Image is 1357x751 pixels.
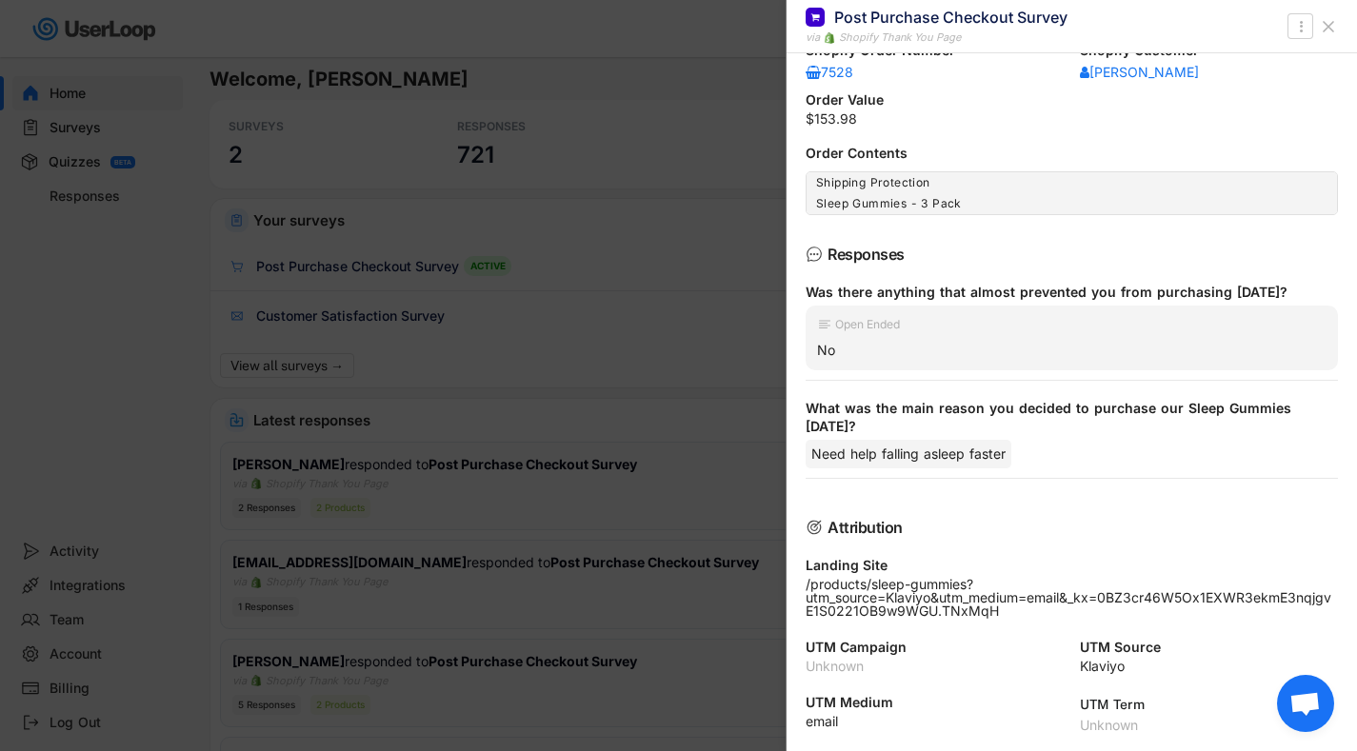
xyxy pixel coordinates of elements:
div: UTM Term [1080,696,1339,713]
div: Shopify Thank You Page [839,30,961,46]
button:  [1291,15,1310,38]
div: Open Ended [835,319,900,330]
div: UTM Campaign [806,641,1065,654]
div: Shipping Protection [816,175,1327,190]
div: No [817,342,1327,359]
div: Sleep Gummies - 3 Pack [816,196,1327,211]
div: Unknown [1080,719,1339,732]
div: Attribution [828,520,1307,535]
div: Shopify Customer [1080,44,1339,57]
div: Post Purchase Checkout Survey [834,7,1068,28]
div: via [806,30,820,46]
div: What was the main reason you decided to purchase our Sleep Gummies [DATE]? [806,400,1323,434]
div: UTM Source [1080,641,1339,654]
div: [PERSON_NAME] [1080,66,1199,79]
div: Landing Site [806,559,1338,572]
div: $153.98 [806,112,1338,126]
div: Order Value [806,93,1338,107]
div: email [806,715,1065,728]
div: Shopify Order Number [806,44,1065,57]
div: Open chat [1277,675,1334,732]
div: Responses [828,247,1307,262]
div: Need help falling asleep faster [806,440,1011,468]
div: /products/sleep-gummies?utm_source=Klaviyo&utm_medium=email&_kx=0BZ3cr46W5Ox1EXWR3ekmE3nqjgvE1S02... [806,578,1338,618]
div: 7528 [806,66,863,79]
text:  [1299,16,1303,36]
a: [PERSON_NAME] [1080,63,1199,82]
div: Order Contents [806,147,1338,160]
img: 1156660_ecommerce_logo_shopify_icon%20%281%29.png [824,32,835,44]
div: Unknown [806,660,1065,673]
a: 7528 [806,63,863,82]
div: Klaviyo [1080,660,1339,673]
div: Was there anything that almost prevented you from purchasing [DATE]? [806,284,1323,301]
div: UTM Medium [806,696,1065,709]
